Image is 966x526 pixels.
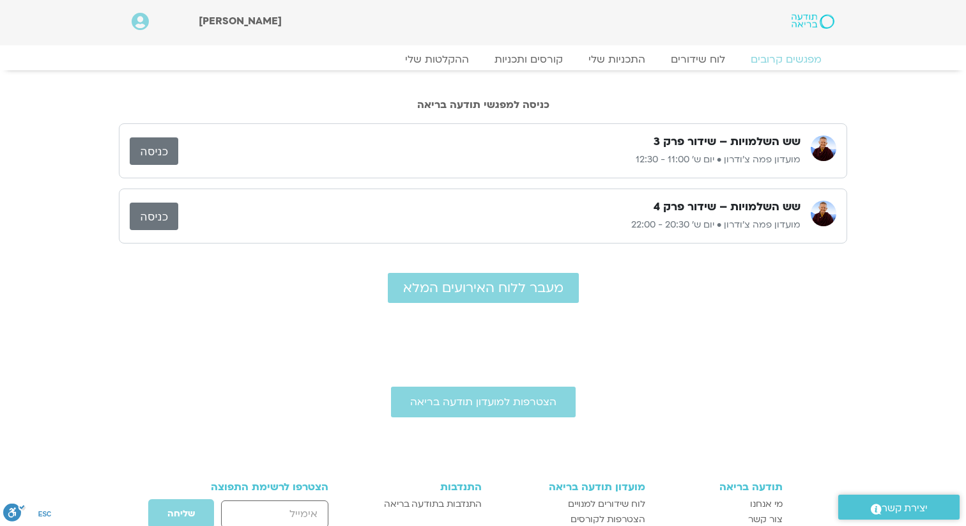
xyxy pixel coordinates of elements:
[130,137,178,165] a: כניסה
[167,509,195,519] span: שליחה
[392,53,482,66] a: ההקלטות שלי
[384,497,482,512] span: התנדבות בתודעה בריאה
[738,53,834,66] a: מפגשים קרובים
[183,481,328,493] h3: הצטרפו לרשימת התפוצה
[658,481,783,493] h3: תודעה בריאה
[882,500,928,517] span: יצירת קשר
[132,53,834,66] nav: Menu
[391,387,576,417] a: הצטרפות למועדון תודעה בריאה
[364,481,482,493] h3: התנדבות
[654,199,801,215] h3: שש השלמויות – שידור פרק 4
[568,497,645,512] span: לוח שידורים למנויים
[654,134,801,150] h3: שש השלמויות – שידור פרק 3
[750,497,783,512] span: מי אנחנו
[811,135,836,161] img: מועדון פמה צ'ודרון
[482,53,576,66] a: קורסים ותכניות
[838,495,960,520] a: יצירת קשר
[494,481,645,493] h3: מועדון תודעה בריאה
[494,497,645,512] a: לוח שידורים למנויים
[178,217,801,233] p: מועדון פמה צ'ודרון • יום ש׳ 20:30 - 22:00
[130,203,178,230] a: כניסה
[199,14,282,28] span: [PERSON_NAME]
[364,497,482,512] a: התנדבות בתודעה בריאה
[811,201,836,226] img: מועדון פמה צ'ודרון
[576,53,658,66] a: התכניות שלי
[658,497,783,512] a: מי אנחנו
[388,273,579,303] a: מעבר ללוח האירועים המלא
[658,53,738,66] a: לוח שידורים
[178,152,801,167] p: מועדון פמה צ'ודרון • יום ש׳ 11:00 - 12:30
[403,281,563,295] span: מעבר ללוח האירועים המלא
[410,396,556,408] span: הצטרפות למועדון תודעה בריאה
[119,99,847,111] h2: כניסה למפגשי תודעה בריאה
